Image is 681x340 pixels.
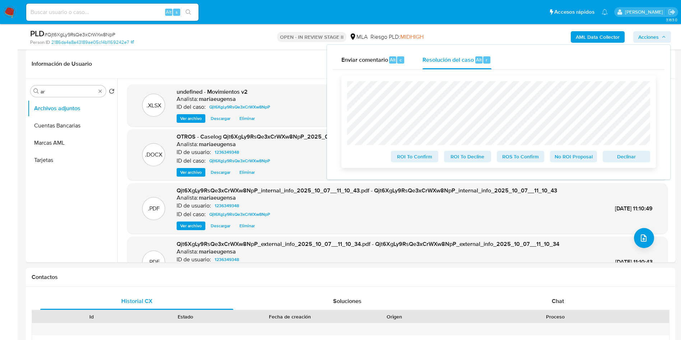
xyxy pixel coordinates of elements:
[50,313,134,320] div: Id
[177,256,211,263] p: ID de usuario:
[486,56,488,63] span: r
[390,56,396,63] span: Alt
[177,248,198,255] p: Analista:
[32,274,670,281] h1: Contactos
[212,201,242,210] a: 1236349348
[177,114,205,123] button: Ver archivo
[33,88,39,94] button: Buscar
[166,9,172,15] span: Alt
[146,102,161,110] p: .XLSX
[199,141,236,148] h6: mariaeugensa
[176,9,178,15] span: s
[603,151,650,162] button: Declinar
[180,222,202,229] span: Ver archivo
[615,258,653,266] span: [DATE] 11:10:43
[177,141,198,148] p: Analista:
[602,9,608,15] a: Notificaciones
[177,222,205,230] button: Ver archivo
[177,157,206,164] p: ID del caso:
[199,248,236,255] h6: mariaeugensa
[615,204,653,213] span: [DATE] 11:10:49
[391,151,438,162] button: ROI To Confirm
[41,88,96,95] input: Buscar
[341,55,388,64] span: Enviar comentario
[236,222,258,230] button: Eliminar
[668,8,676,16] a: Salir
[177,186,557,195] span: Qjt6XgLy9RsQe3xCrWXw8NpP_internal_info_2025_10_07__11_10_43.pdf - Qjt6XgLy9RsQe3xCrWXw8NpP_intern...
[552,297,564,305] span: Chat
[211,115,230,122] span: Descargar
[333,297,362,305] span: Soluciones
[236,168,258,177] button: Eliminar
[215,148,239,157] span: 1236349348
[180,169,202,176] span: Ver archivo
[349,33,368,41] div: MLA
[177,132,387,141] span: OTROS - Caselog Qjt6XgLy9RsQe3xCrWXw8NpP_2025_09_18_03_33_15 (1) - v2
[239,222,255,229] span: Eliminar
[666,17,677,23] span: 3.163.0
[633,31,671,43] button: Acciones
[554,8,594,16] span: Accesos rápidos
[207,114,234,123] button: Descargar
[177,103,206,111] p: ID del caso:
[26,8,199,17] input: Buscar usuario o caso...
[497,151,544,162] button: ROS To Confirm
[177,240,559,248] span: Qjt6XgLy9RsQe3xCrWXw8NpP_external_info_2025_10_07__11_10_34.pdf - Qjt6XgLy9RsQe3xCrWXw8NpP_extern...
[277,32,346,42] p: OPEN - IN REVIEW STAGE II
[148,205,160,213] p: .PDF
[449,152,486,162] span: ROI To Decline
[444,151,491,162] button: ROI To Decline
[550,151,597,162] button: No ROI Proposal
[400,33,424,41] span: MIDHIGH
[28,117,117,134] button: Cuentas Bancarias
[121,297,153,305] span: Historial CX
[177,211,206,218] p: ID del caso:
[211,169,230,176] span: Descargar
[209,157,270,165] span: Qjt6XgLy9RsQe3xCrWXw8NpP
[423,55,474,64] span: Resolución del caso
[30,39,50,46] b: Person ID
[206,157,273,165] a: Qjt6XgLy9RsQe3xCrWXw8NpP
[28,152,117,169] button: Tarjetas
[211,222,230,229] span: Descargar
[571,31,625,43] button: AML Data Collector
[209,210,270,219] span: Qjt6XgLy9RsQe3xCrWXw8NpP
[215,201,239,210] span: 1236349348
[180,115,202,122] span: Ver archivo
[51,39,134,46] a: 2186da4a8a43189ae05c14b1169242e7
[576,31,620,43] b: AML Data Collector
[28,100,117,117] button: Archivos adjuntos
[447,313,664,320] div: Proceso
[206,210,273,219] a: Qjt6XgLy9RsQe3xCrWXw8NpP
[239,115,255,122] span: Eliminar
[353,313,437,320] div: Origen
[212,255,242,264] a: 1236349348
[370,33,424,41] span: Riesgo PLD:
[97,88,103,94] button: Borrar
[215,255,239,264] span: 1236349348
[45,31,115,38] span: # Qjt6XgLy9RsQe3xCrWXw8NpP
[181,7,196,17] button: search-icon
[207,168,234,177] button: Descargar
[177,202,211,209] p: ID de usuario:
[476,56,482,63] span: Alt
[177,96,198,103] p: Analista:
[555,152,592,162] span: No ROI Proposal
[144,313,228,320] div: Estado
[239,169,255,176] span: Eliminar
[396,152,433,162] span: ROI To Confirm
[32,60,92,67] h1: Información de Usuario
[30,28,45,39] b: PLD
[638,31,659,43] span: Acciones
[236,114,258,123] button: Eliminar
[502,152,539,162] span: ROS To Confirm
[199,96,236,103] h6: mariaeugensa
[145,151,162,159] p: .DOCX
[28,134,117,152] button: Marcas AML
[238,313,342,320] div: Fecha de creación
[199,194,236,201] h6: mariaeugensa
[177,149,211,156] p: ID de usuario:
[177,88,248,96] span: undefined - Movimientos v2
[634,228,654,248] button: upload-file
[177,168,205,177] button: Ver archivo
